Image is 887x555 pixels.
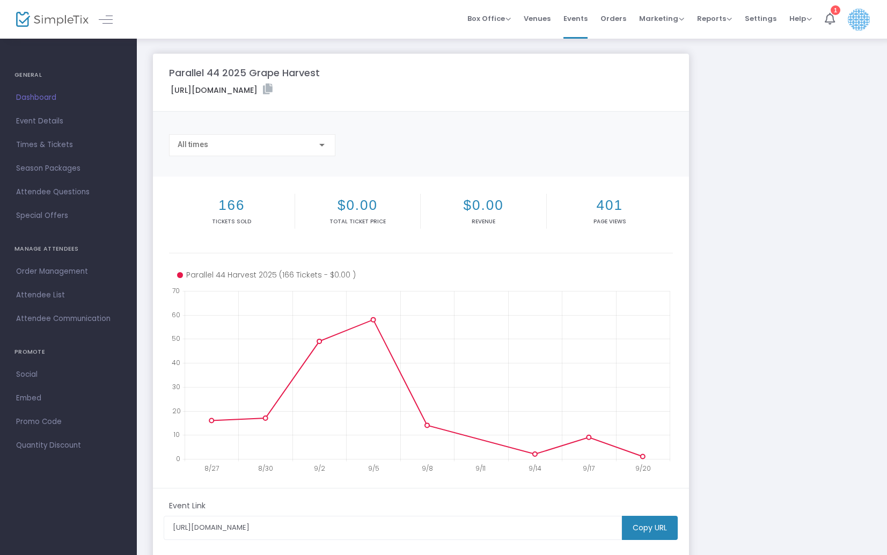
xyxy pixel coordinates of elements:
span: Attendee Communication [16,312,121,326]
span: Special Offers [16,209,121,223]
span: Box Office [467,13,511,24]
span: Help [789,13,812,24]
span: Attendee List [16,288,121,302]
text: 8/30 [258,464,273,473]
m-panel-subtitle: Event Link [169,500,206,512]
h2: $0.00 [297,197,419,214]
span: Dashboard [16,91,121,105]
span: Venues [524,5,551,32]
span: Attendee Questions [16,185,121,199]
text: 9/20 [635,464,651,473]
span: Promo Code [16,415,121,429]
h2: 401 [549,197,671,214]
span: Event Details [16,114,121,128]
text: 20 [172,406,181,415]
p: Revenue [423,217,544,225]
span: Events [563,5,588,32]
span: Orders [600,5,626,32]
text: 0 [176,454,180,463]
text: 9/14 [529,464,541,473]
text: 9/17 [583,464,595,473]
span: Order Management [16,265,121,279]
div: 1 [831,5,840,15]
h4: GENERAL [14,64,122,86]
text: 40 [172,358,180,367]
span: Season Packages [16,162,121,176]
text: 9/2 [314,464,325,473]
text: 50 [172,334,180,343]
span: Quantity Discount [16,439,121,452]
span: Settings [745,5,776,32]
text: 9/8 [422,464,433,473]
text: 70 [172,286,180,295]
text: 60 [172,310,180,319]
h2: $0.00 [423,197,544,214]
text: 30 [172,382,180,391]
text: 9/11 [475,464,486,473]
span: All times [178,140,208,149]
p: Page Views [549,217,671,225]
h4: PROMOTE [14,341,122,363]
text: 8/27 [204,464,219,473]
p: Total Ticket Price [297,217,419,225]
text: 9/5 [368,464,379,473]
m-panel-title: Parallel 44 2025 Grape Harvest [169,65,320,80]
span: Embed [16,391,121,405]
span: Reports [697,13,732,24]
m-button: Copy URL [622,516,678,540]
p: Tickets sold [171,217,292,225]
span: Times & Tickets [16,138,121,152]
h4: MANAGE ATTENDEES [14,238,122,260]
span: Social [16,368,121,382]
span: Marketing [639,13,684,24]
h2: 166 [171,197,292,214]
text: 10 [173,430,180,439]
label: [URL][DOMAIN_NAME] [171,84,273,96]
